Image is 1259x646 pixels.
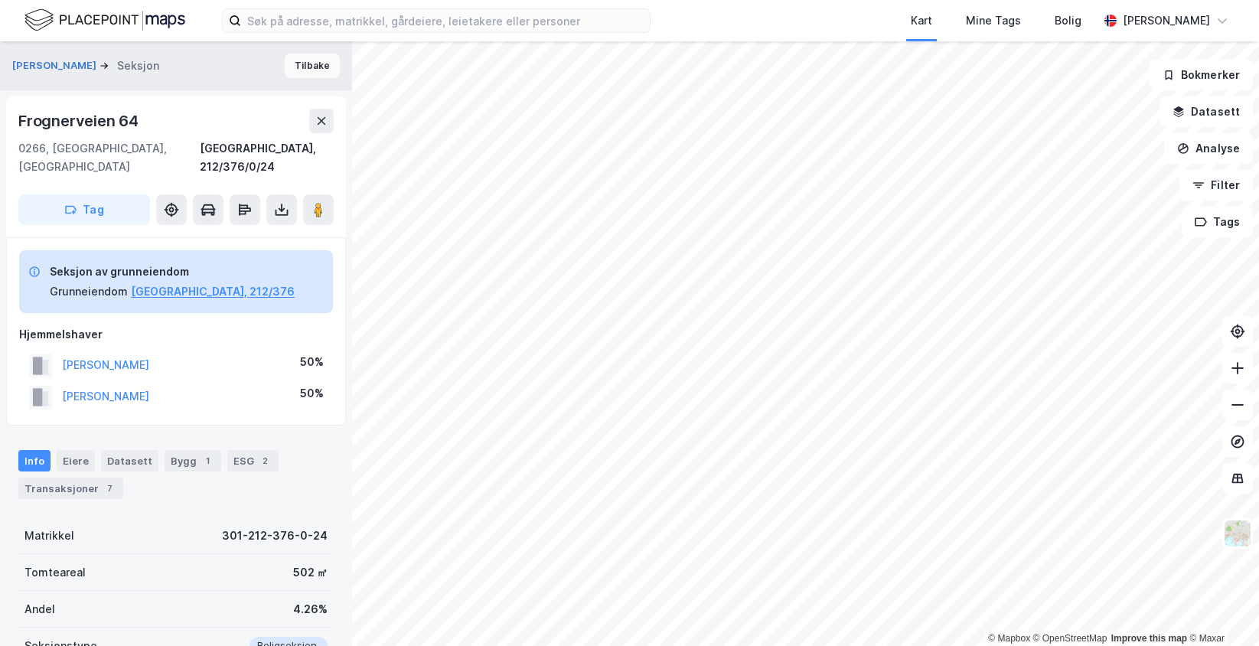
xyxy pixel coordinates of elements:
div: Grunneiendom [50,282,128,301]
a: Mapbox [988,633,1030,644]
div: 502 ㎡ [293,563,328,582]
button: Filter [1179,170,1253,201]
a: OpenStreetMap [1033,633,1107,644]
button: Datasett [1160,96,1253,127]
iframe: Chat Widget [1182,573,1259,646]
div: 7 [102,481,117,496]
div: Info [18,450,51,471]
div: [PERSON_NAME] [1123,11,1210,30]
div: Datasett [101,450,158,471]
div: Frognerveien 64 [18,109,142,133]
img: Z [1223,519,1252,548]
button: [PERSON_NAME] [12,58,99,73]
div: Seksjon av grunneiendom [50,263,295,281]
button: Tag [18,194,150,225]
button: Tags [1182,207,1253,237]
div: 301-212-376-0-24 [222,527,328,545]
div: [GEOGRAPHIC_DATA], 212/376/0/24 [200,139,334,176]
div: Bolig [1055,11,1081,30]
div: 50% [300,353,324,371]
button: Analyse [1164,133,1253,164]
div: Matrikkel [24,527,74,545]
div: Hjemmelshaver [19,325,333,344]
div: Transaksjoner [18,478,123,499]
div: 0266, [GEOGRAPHIC_DATA], [GEOGRAPHIC_DATA] [18,139,200,176]
div: 1 [200,453,215,468]
div: Seksjon [117,57,159,75]
div: Andel [24,600,55,618]
button: Tilbake [285,54,340,78]
button: Bokmerker [1150,60,1253,90]
div: Mine Tags [966,11,1021,30]
input: Søk på adresse, matrikkel, gårdeiere, leietakere eller personer [241,9,650,32]
div: ESG [227,450,279,471]
img: logo.f888ab2527a4732fd821a326f86c7f29.svg [24,7,185,34]
div: Kart [911,11,932,30]
div: 4.26% [293,600,328,618]
div: Tomteareal [24,563,86,582]
a: Improve this map [1111,633,1187,644]
div: 50% [300,384,324,403]
div: Bygg [165,450,221,471]
div: 2 [257,453,272,468]
div: Eiere [57,450,95,471]
button: [GEOGRAPHIC_DATA], 212/376 [131,282,295,301]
